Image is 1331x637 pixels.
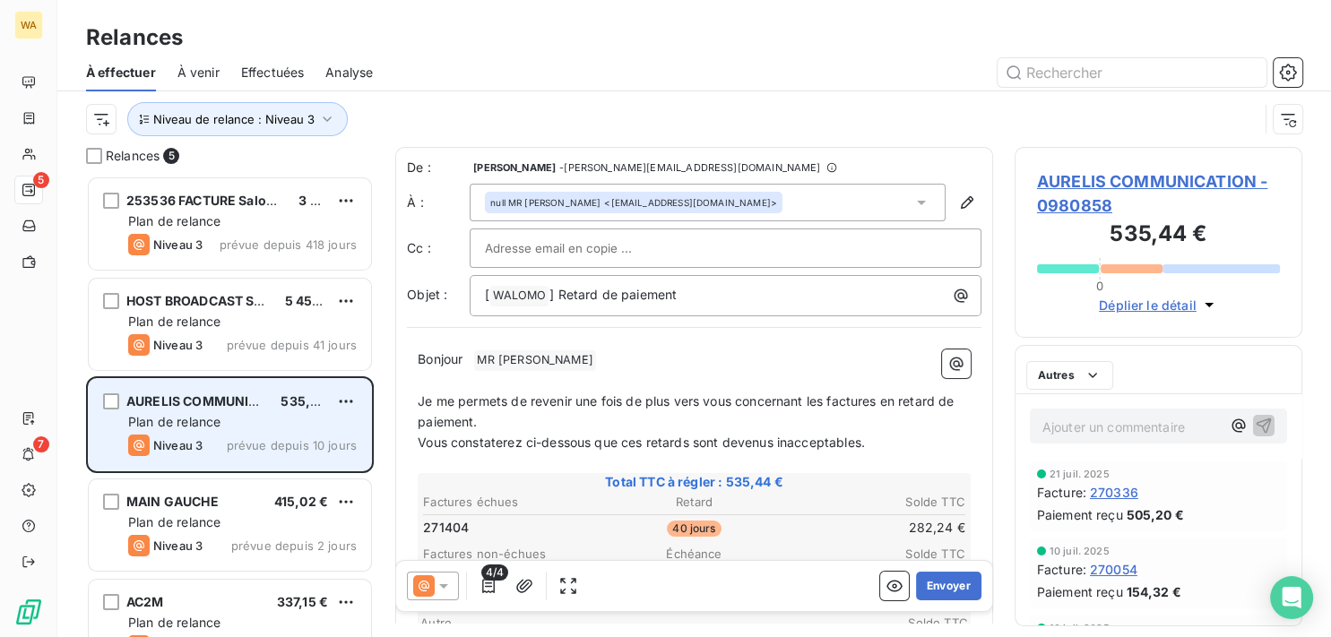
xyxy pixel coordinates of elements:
[14,598,43,626] img: Logo LeanPay
[485,235,678,262] input: Adresse email en copie ...
[916,572,981,600] button: Envoyer
[420,473,968,491] span: Total TTC à régler : 535,44 €
[1099,296,1197,314] span: Déplier le détail
[127,102,348,136] button: Niveau de relance : Niveau 3
[281,393,338,409] span: 535,44 €
[1037,169,1280,218] span: AURELIS COMMUNICATION - 0980858
[490,286,549,306] span: WALOMO
[1037,582,1123,601] span: Paiement reçu
[128,414,220,429] span: Plan de relance
[786,545,966,564] th: Solde TTC
[126,594,164,609] span: AC2M
[128,314,220,329] span: Plan de relance
[407,159,470,176] span: De :
[1270,576,1313,619] div: Open Intercom Messenger
[423,519,469,537] span: 271404
[241,64,305,82] span: Effectuées
[1096,279,1103,293] span: 0
[998,58,1266,87] input: Rechercher
[1026,361,1113,390] button: Autres
[1037,218,1280,254] h3: 535,44 €
[1050,469,1110,479] span: 21 juil. 2025
[1037,483,1086,502] span: Facture :
[298,193,364,208] span: 3 803,16 €
[473,162,556,173] span: [PERSON_NAME]
[86,22,183,54] h3: Relances
[285,293,354,308] span: 5 456,30 €
[153,438,203,452] span: Niveau 3
[485,287,489,302] span: [
[418,351,462,366] span: Bonjour
[227,338,357,352] span: prévue depuis 41 jours
[418,393,957,429] span: Je me permets de revenir une fois de plus vers vous concernant les factures en retard de paiement.
[407,194,470,211] label: À :
[490,196,777,209] div: <[EMAIL_ADDRESS][DOMAIN_NAME]>
[126,393,298,409] span: AURELIS COMMUNICATION
[418,435,865,450] span: Vous constaterez ci-dessous que ces retards sont devenus inacceptables.
[407,287,447,302] span: Objet :
[481,564,508,581] span: 4/4
[1090,483,1138,502] span: 270336
[274,494,328,509] span: 415,02 €
[220,237,357,252] span: prévue depuis 418 jours
[128,213,220,228] span: Plan de relance
[667,521,721,537] span: 40 jours
[163,148,179,164] span: 5
[422,545,602,564] th: Factures non-échues
[786,518,966,538] td: 282,24 €
[407,239,470,257] label: Cc :
[1090,560,1137,579] span: 270054
[14,11,43,39] div: WA
[126,293,355,308] span: HOST BROADCAST SERVICES FRANC
[490,196,601,209] span: null MR [PERSON_NAME]
[86,64,156,82] span: À effectuer
[786,493,966,512] th: Solde TTC
[177,64,220,82] span: À venir
[604,493,784,512] th: Retard
[33,172,49,188] span: 5
[277,594,328,609] span: 337,15 €
[420,615,860,630] span: Autre
[1050,623,1110,633] span: 10 juil. 2025
[153,338,203,352] span: Niveau 3
[422,493,602,512] th: Factures échues
[33,436,49,452] span: 7
[153,538,203,553] span: Niveau 3
[325,64,373,82] span: Analyse
[126,193,479,208] span: 253536 FACTURE Salons de l'Art d'[GEOGRAPHIC_DATA]
[549,287,677,302] span: ] Retard de paiement
[227,438,357,452] span: prévue depuis 10 jours
[1037,560,1086,579] span: Facture :
[153,237,203,252] span: Niveau 3
[128,615,220,630] span: Plan de relance
[559,162,820,173] span: - [PERSON_NAME][EMAIL_ADDRESS][DOMAIN_NAME]
[1127,582,1181,601] span: 154,32 €
[1093,295,1223,315] button: Déplier le détail
[106,147,160,165] span: Relances
[126,494,219,509] span: MAIN GAUCHE
[1037,505,1123,524] span: Paiement reçu
[604,545,784,564] th: Échéance
[1050,546,1110,556] span: 10 juil. 2025
[860,615,968,630] span: Solde TTC
[128,514,220,529] span: Plan de relance
[153,112,315,126] span: Niveau de relance : Niveau 3
[474,350,595,371] span: MR [PERSON_NAME]
[86,176,374,637] div: grid
[231,538,357,553] span: prévue depuis 2 jours
[1127,505,1184,524] span: 505,20 €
